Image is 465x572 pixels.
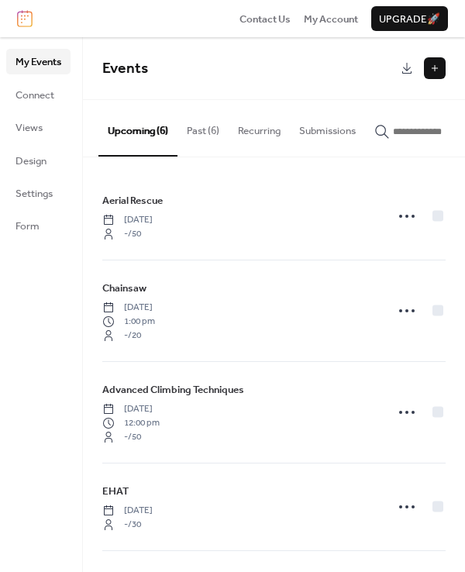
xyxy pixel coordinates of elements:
[102,54,148,83] span: Events
[102,381,244,398] a: Advanced Climbing Techniques
[102,484,129,499] span: EHAT
[102,281,146,296] span: Chainsaw
[239,12,291,27] span: Contact Us
[239,11,291,26] a: Contact Us
[6,115,71,140] a: Views
[102,382,244,398] span: Advanced Climbing Techniques
[102,483,129,500] a: EHAT
[371,6,448,31] button: Upgrade🚀
[102,402,160,416] span: [DATE]
[124,518,141,532] span: - / 30
[17,10,33,27] img: logo
[177,100,229,154] button: Past (6)
[102,416,160,430] span: 12:00 pm
[98,100,177,156] button: Upcoming (6)
[124,329,141,343] span: - / 20
[102,301,155,315] span: [DATE]
[6,148,71,173] a: Design
[6,181,71,205] a: Settings
[15,186,53,202] span: Settings
[229,100,290,154] button: Recurring
[124,430,141,444] span: - / 50
[102,193,163,208] span: Aerial Rescue
[102,213,153,227] span: [DATE]
[6,213,71,238] a: Form
[6,49,71,74] a: My Events
[124,227,141,241] span: - / 50
[102,504,153,518] span: [DATE]
[304,11,358,26] a: My Account
[15,120,43,136] span: Views
[290,100,365,154] button: Submissions
[15,54,61,70] span: My Events
[15,219,40,234] span: Form
[15,153,46,169] span: Design
[15,88,54,103] span: Connect
[102,280,146,297] a: Chainsaw
[6,82,71,107] a: Connect
[379,12,440,27] span: Upgrade 🚀
[304,12,358,27] span: My Account
[102,315,155,329] span: 1:00 pm
[102,192,163,209] a: Aerial Rescue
